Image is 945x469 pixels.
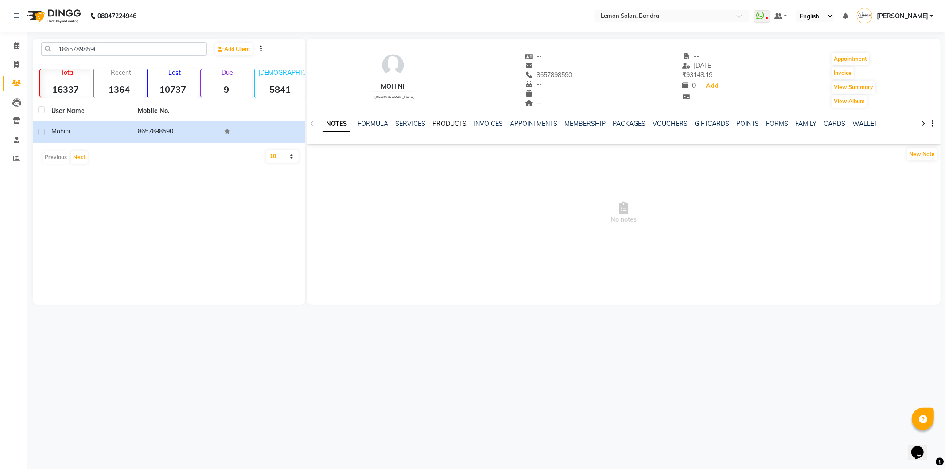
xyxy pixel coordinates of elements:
[877,12,928,21] span: [PERSON_NAME]
[380,52,406,78] img: avatar
[23,4,83,28] img: logo
[258,69,306,77] p: [DEMOGRAPHIC_DATA]
[323,116,350,132] a: NOTES
[71,151,88,164] button: Next
[432,120,467,128] a: PRODUCTS
[907,148,937,160] button: New Note
[683,82,696,90] span: 0
[151,69,198,77] p: Lost
[796,120,817,128] a: FAMILY
[857,8,872,23] img: Samira Khan
[525,80,542,88] span: --
[215,43,253,55] a: Add Client
[44,69,91,77] p: Total
[395,120,425,128] a: SERVICES
[132,101,219,121] th: Mobile No.
[97,69,145,77] p: Recent
[683,71,687,79] span: ₹
[97,4,136,28] b: 08047224946
[201,84,252,95] strong: 9
[683,62,713,70] span: [DATE]
[525,52,542,60] span: --
[695,120,730,128] a: GIFTCARDS
[307,168,941,257] span: No notes
[474,120,503,128] a: INVOICES
[51,127,70,135] span: mohini
[613,120,646,128] a: PACKAGES
[832,67,854,79] button: Invoice
[525,71,572,79] span: 8657898590
[148,84,198,95] strong: 10737
[46,101,132,121] th: User Name
[832,95,867,108] button: View Album
[653,120,688,128] a: VOUCHERS
[525,99,542,107] span: --
[132,121,219,143] td: 8657898590
[832,81,875,94] button: View Summary
[565,120,606,128] a: MEMBERSHIP
[908,434,936,460] iframe: chat widget
[41,42,207,56] input: Search by Name/Mobile/Email/Code
[203,69,252,77] p: Due
[358,120,388,128] a: FORMULA
[371,82,415,91] div: mohini
[705,80,720,92] a: Add
[683,52,700,60] span: --
[374,95,415,99] span: [DEMOGRAPHIC_DATA]
[525,90,542,98] span: --
[94,84,145,95] strong: 1364
[525,62,542,70] span: --
[766,120,789,128] a: FORMS
[737,120,759,128] a: POINTS
[700,81,701,90] span: |
[832,53,869,65] button: Appointment
[40,84,91,95] strong: 16337
[510,120,558,128] a: APPOINTMENTS
[683,71,713,79] span: 93148.19
[824,120,846,128] a: CARDS
[255,84,306,95] strong: 5841
[853,120,878,128] a: WALLET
